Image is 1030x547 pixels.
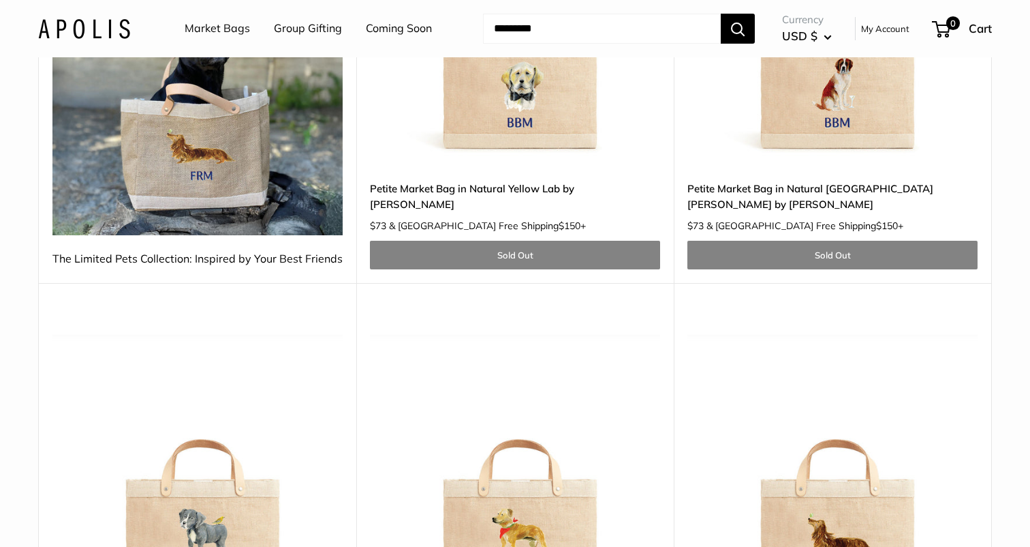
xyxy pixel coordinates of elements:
[687,241,978,269] a: Sold Out
[274,18,342,39] a: Group Gifting
[706,221,903,231] span: & [GEOGRAPHIC_DATA] Free Shipping +
[370,241,660,269] a: Sold Out
[933,18,992,40] a: 0 Cart
[721,14,755,44] button: Search
[52,249,343,269] div: The Limited Pets Collection: Inspired by Your Best Friends
[366,18,432,39] a: Coming Soon
[483,14,721,44] input: Search...
[389,221,586,231] span: & [GEOGRAPHIC_DATA] Free Shipping +
[782,10,832,29] span: Currency
[370,181,660,213] a: Petite Market Bag in Natural Yellow Lab by [PERSON_NAME]
[38,18,130,38] img: Apolis
[687,181,978,213] a: Petite Market Bag in Natural [GEOGRAPHIC_DATA][PERSON_NAME] by [PERSON_NAME]
[876,220,898,232] span: $150
[559,220,580,232] span: $150
[946,16,960,30] span: 0
[969,21,992,35] span: Cart
[185,18,250,39] a: Market Bags
[782,25,832,47] button: USD $
[782,29,817,43] span: USD $
[687,220,704,232] span: $73
[370,220,386,232] span: $73
[861,20,909,37] a: My Account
